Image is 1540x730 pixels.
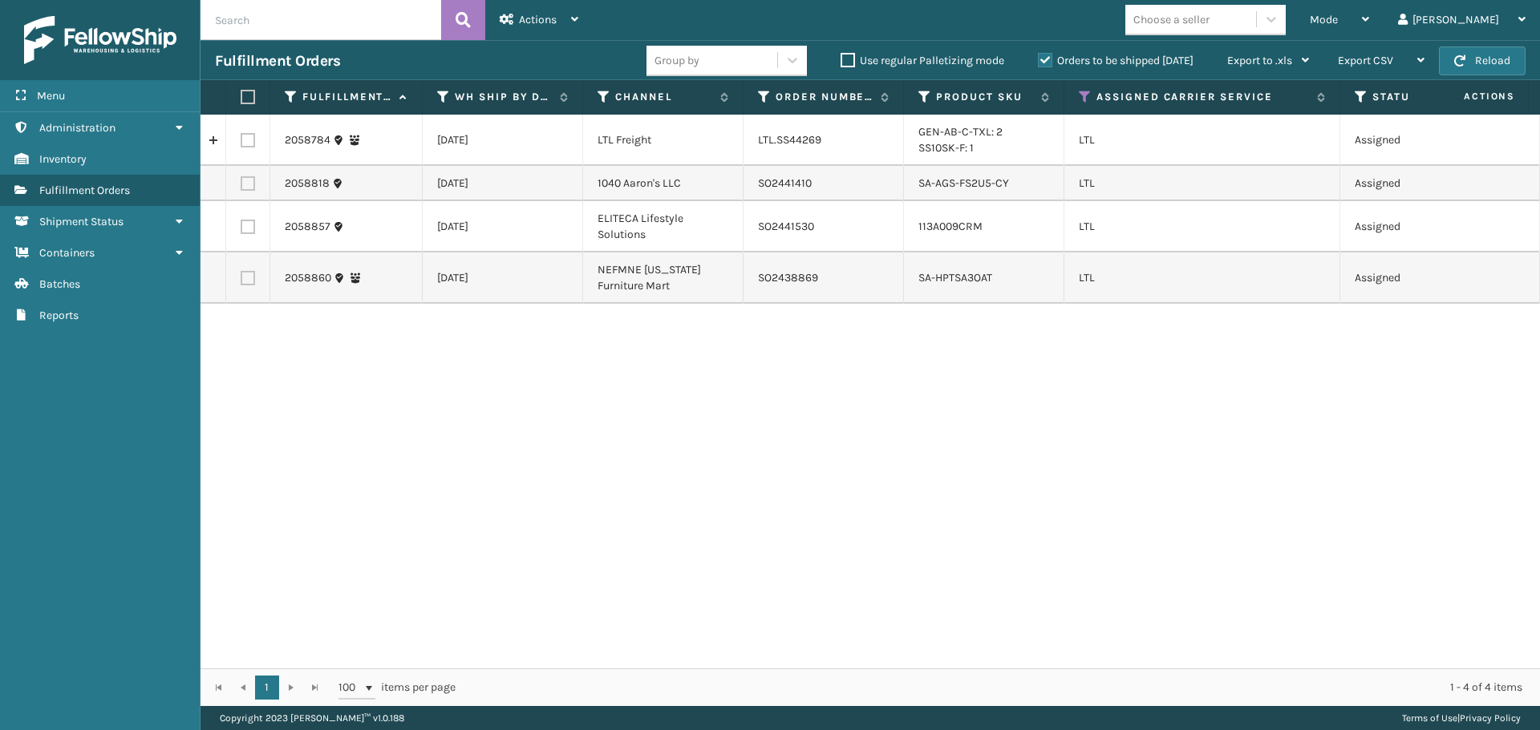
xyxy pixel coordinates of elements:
[455,90,552,104] label: WH Ship By Date
[776,90,873,104] label: Order Number
[423,115,583,166] td: [DATE]
[423,166,583,201] td: [DATE]
[39,184,130,197] span: Fulfillment Orders
[1227,54,1292,67] span: Export to .xls
[744,252,904,304] td: SO2438869
[1338,54,1393,67] span: Export CSV
[302,90,391,104] label: Fulfillment Order Id
[285,132,330,148] a: 2058784
[936,90,1033,104] label: Product SKU
[519,13,557,26] span: Actions
[918,141,974,155] a: SS10SK-F: 1
[1064,252,1340,304] td: LTL
[1096,90,1309,104] label: Assigned Carrier Service
[255,676,279,700] a: 1
[285,219,330,235] a: 2058857
[841,54,1004,67] label: Use regular Palletizing mode
[215,51,340,71] h3: Fulfillment Orders
[1064,115,1340,166] td: LTL
[24,16,176,64] img: logo
[1340,252,1501,304] td: Assigned
[1064,166,1340,201] td: LTL
[583,115,744,166] td: LTL Freight
[1340,201,1501,252] td: Assigned
[39,152,87,166] span: Inventory
[918,125,1003,139] a: GEN-AB-C-TXL: 2
[39,121,115,135] span: Administration
[583,252,744,304] td: NEFMNE [US_STATE] Furniture Mart
[423,201,583,252] td: [DATE]
[654,52,699,69] div: Group by
[918,271,992,284] a: SA-HPTSA3OAT
[1340,166,1501,201] td: Assigned
[1133,11,1210,28] div: Choose a seller
[1038,54,1193,67] label: Orders to be shipped [DATE]
[37,89,65,103] span: Menu
[1064,201,1340,252] td: LTL
[583,166,744,201] td: 1040 Aaron's LLC
[39,246,95,260] span: Containers
[1310,13,1338,26] span: Mode
[39,277,80,291] span: Batches
[1340,115,1501,166] td: Assigned
[918,176,1009,190] a: SA-AGS-FS2U5-CY
[1413,83,1525,110] span: Actions
[583,201,744,252] td: ELITECA Lifestyle Solutions
[615,90,712,104] label: Channel
[39,215,124,228] span: Shipment Status
[744,115,904,166] td: LTL.SS44269
[1439,46,1526,75] button: Reload
[1402,712,1457,724] a: Terms of Use
[338,680,363,696] span: 100
[1402,706,1521,730] div: |
[478,680,1522,696] div: 1 - 4 of 4 items
[423,252,583,304] td: [DATE]
[1460,712,1521,724] a: Privacy Policy
[338,676,456,700] span: items per page
[918,220,983,233] a: 113A009CRM
[1372,90,1469,104] label: Status
[39,309,79,322] span: Reports
[744,166,904,201] td: SO2441410
[285,175,330,192] a: 2058818
[285,270,331,286] a: 2058860
[220,706,404,730] p: Copyright 2023 [PERSON_NAME]™ v 1.0.188
[744,201,904,252] td: SO2441530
